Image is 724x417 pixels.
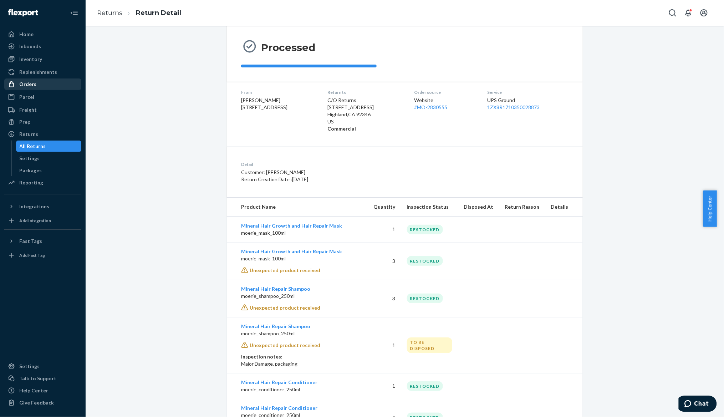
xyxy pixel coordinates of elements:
ol: breadcrumbs [91,2,187,24]
p: C/O Returns [328,97,403,104]
td: 3 [368,280,401,317]
div: Returns [19,131,38,138]
dt: Return to [328,89,403,95]
button: Fast Tags [4,235,81,247]
a: Help Center [4,385,81,396]
p: moerie_mask_100ml [241,229,362,237]
div: RESTOCKED [407,294,443,303]
span: UPS Ground [488,97,515,103]
a: Add Integration [4,215,81,227]
p: US [328,118,403,125]
div: Talk to Support [19,375,56,382]
div: Website [414,97,476,111]
td: 1 [368,317,401,373]
a: Settings [4,361,81,372]
p: moerie_conditioner_250ml [241,386,362,393]
p: Customer: [PERSON_NAME] [241,169,438,176]
h3: Processed [261,41,315,54]
a: Mineral Hair Growth and Hair Repair Mask [241,248,342,254]
a: Freight [4,104,81,116]
a: Reporting [4,177,81,188]
td: 1 [368,217,401,243]
div: Settings [19,363,40,370]
div: Replenishments [19,68,57,76]
div: RESTOCKED [407,256,443,266]
p: moerie_mask_100ml [241,255,362,262]
a: Parcel [4,91,81,103]
td: 3 [368,242,401,280]
p: Major Damage, packaging [241,360,362,367]
button: Integrations [4,201,81,212]
p: moerie_shampoo_250ml [241,330,362,337]
strong: Commercial [328,126,356,132]
div: Reporting [19,179,43,186]
div: Orders [19,81,36,88]
div: Settings [20,155,40,162]
a: Mineral Hair Repair Shampoo [241,286,310,292]
a: Return Detail [136,9,181,17]
button: Open Search Box [666,6,680,20]
div: Give Feedback [19,399,54,406]
dt: Service [488,89,569,95]
iframe: Opens a widget where you can chat to one of our agents [679,396,717,413]
a: Settings [16,153,82,164]
div: Prep [19,118,30,126]
a: Mineral Hair Repair Conditioner [241,379,317,385]
a: #MO-2830555 [414,104,447,110]
dt: Order source [414,89,476,95]
p: Highland , CA 92346 [328,111,403,118]
div: TO BE DISPOSED [407,337,452,353]
span: Unexpected product received [250,342,320,348]
a: Mineral Hair Repair Conditioner [241,405,317,411]
th: Quantity [368,198,401,217]
div: Home [19,31,34,38]
a: Packages [16,165,82,176]
button: Open notifications [681,6,695,20]
div: Help Center [19,387,48,394]
button: Close Navigation [67,6,81,20]
a: Inventory [4,54,81,65]
div: Integrations [19,203,49,210]
a: Mineral Hair Repair Shampoo [241,323,310,329]
a: All Returns [16,141,82,152]
th: Product Name [227,198,368,217]
button: Talk to Support [4,373,81,384]
p: Return Creation Date : [DATE] [241,176,438,183]
div: Add Fast Tag [19,252,45,258]
dt: Detail [241,161,438,167]
div: RESTOCKED [407,225,443,234]
td: 1 [368,373,401,399]
p: Inspection notes: [241,353,362,360]
a: Mineral Hair Growth and Hair Repair Mask [241,223,342,229]
div: Fast Tags [19,238,42,245]
th: Inspection Status [401,198,458,217]
div: Freight [19,106,37,113]
div: Parcel [19,93,34,101]
th: Disposed At [458,198,499,217]
a: Orders [4,78,81,90]
button: Help Center [703,190,717,227]
p: [STREET_ADDRESS] [328,104,403,111]
a: 1ZX8R1710350028873 [488,104,540,110]
a: Returns [97,9,122,17]
th: Details [545,198,583,217]
span: Unexpected product received [250,305,320,311]
button: Open account menu [697,6,711,20]
div: All Returns [20,143,46,150]
span: [PERSON_NAME] [STREET_ADDRESS] [241,97,287,110]
div: Add Integration [19,218,51,224]
div: Packages [20,167,42,174]
a: Inbounds [4,41,81,52]
a: Returns [4,128,81,140]
div: RESTOCKED [407,381,443,391]
span: Unexpected product received [250,267,320,273]
a: Home [4,29,81,40]
img: Flexport logo [8,9,38,16]
dt: From [241,89,316,95]
div: Inventory [19,56,42,63]
button: Give Feedback [4,397,81,408]
a: Prep [4,116,81,128]
a: Add Fast Tag [4,250,81,261]
th: Return Reason [499,198,545,217]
